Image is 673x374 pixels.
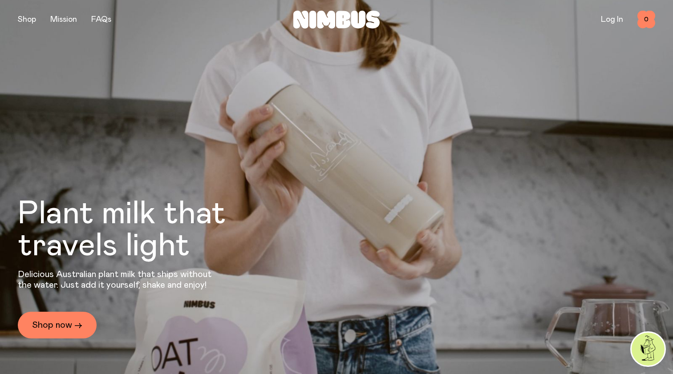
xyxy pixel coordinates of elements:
[632,333,665,366] img: agent
[91,16,111,24] a: FAQs
[601,16,623,24] a: Log In
[18,269,217,290] p: Delicious Australian plant milk that ships without the water. Just add it yourself, shake and enjoy!
[50,16,77,24] a: Mission
[18,312,97,338] a: Shop now →
[18,198,274,262] h1: Plant milk that travels light
[637,11,655,28] button: 0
